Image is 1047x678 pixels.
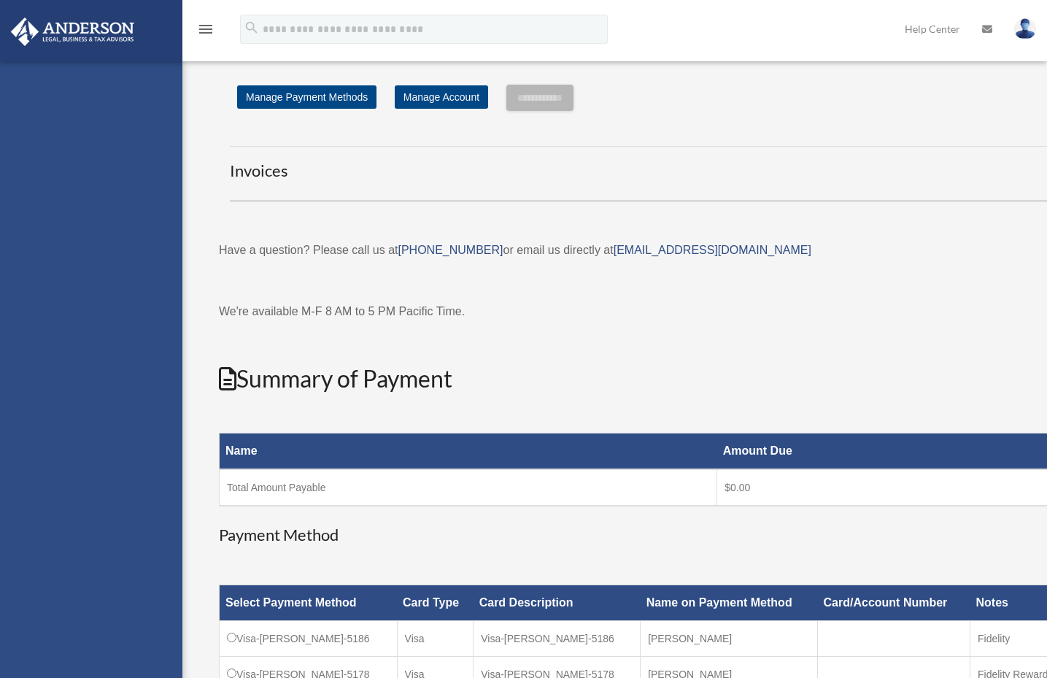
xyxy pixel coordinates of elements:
td: Total Amount Payable [220,469,717,506]
td: Visa-[PERSON_NAME]-5186 [474,621,641,657]
i: menu [197,20,215,38]
td: Visa [397,621,474,657]
th: Name [220,434,717,470]
i: search [244,20,260,36]
th: Card/Account Number [818,585,970,621]
td: Visa-[PERSON_NAME]-5186 [220,621,398,657]
td: [PERSON_NAME] [641,621,818,657]
a: [PHONE_NUMBER] [398,244,503,256]
img: User Pic [1014,18,1036,39]
a: Manage Payment Methods [237,85,376,109]
th: Name on Payment Method [641,585,818,621]
a: [EMAIL_ADDRESS][DOMAIN_NAME] [614,244,811,256]
a: menu [197,26,215,38]
img: Anderson Advisors Platinum Portal [7,18,139,46]
th: Select Payment Method [220,585,398,621]
th: Card Description [474,585,641,621]
a: Manage Account [395,85,488,109]
th: Card Type [397,585,474,621]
